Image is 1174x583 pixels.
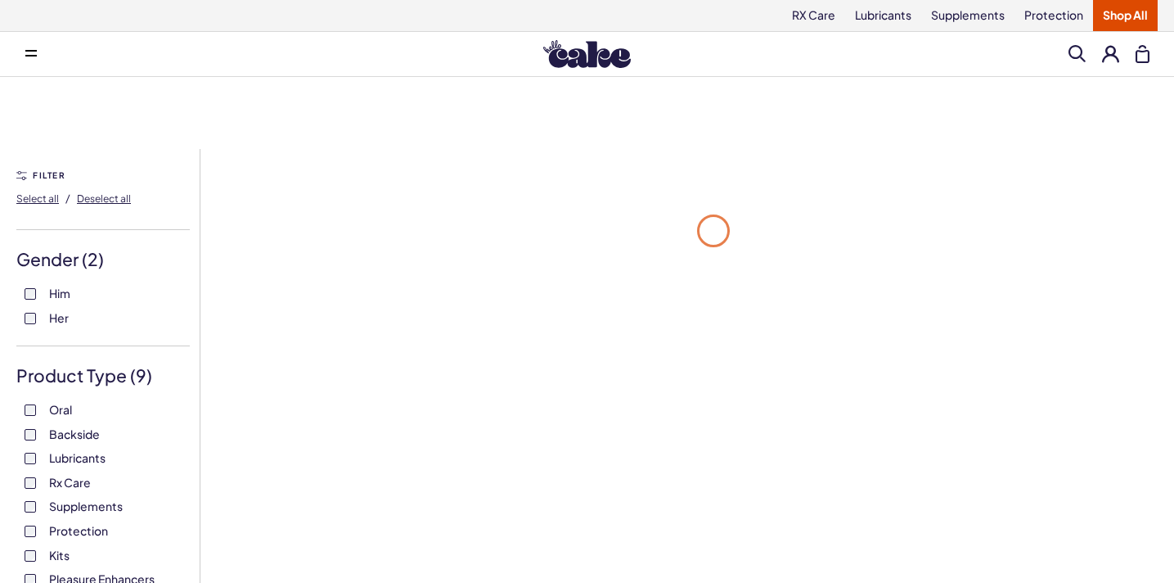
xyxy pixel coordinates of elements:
[25,550,36,562] input: Kits
[25,288,36,300] input: Him
[49,423,100,445] span: Backside
[65,191,70,206] span: /
[77,192,131,205] span: Deselect all
[49,447,106,468] span: Lubricants
[25,501,36,513] input: Supplements
[25,404,36,416] input: Oral
[25,453,36,464] input: Lubricants
[49,282,70,304] span: Him
[25,526,36,537] input: Protection
[543,40,631,68] img: Hello Cake
[25,313,36,324] input: Her
[77,185,131,211] button: Deselect all
[25,429,36,441] input: Backside
[25,477,36,489] input: Rx Care
[49,495,123,517] span: Supplements
[49,307,69,328] span: Her
[16,185,59,211] button: Select all
[16,192,59,205] span: Select all
[49,545,70,566] span: Kits
[49,399,72,420] span: Oral
[49,472,91,493] span: Rx Care
[49,520,108,541] span: Protection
